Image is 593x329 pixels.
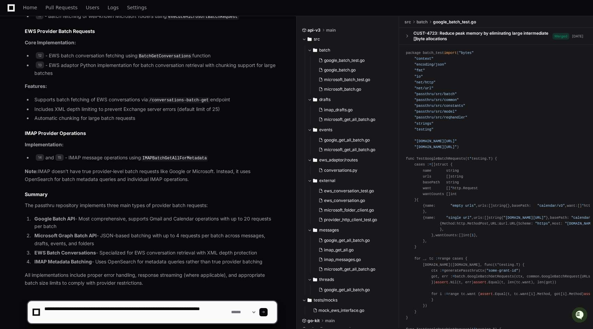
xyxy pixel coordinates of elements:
span: want: [567,204,578,208]
button: microsoft_batch_test.go [316,75,390,84]
span: google_get_all_batch.go [324,137,370,143]
svg: Directory [308,35,312,43]
p: The passthru repository implements three main types of provider batch requests: [25,202,277,209]
h2: EWS Provider Batch Requests [25,28,277,35]
span: threads [319,277,334,282]
span: "[DOMAIN_NAME][URL]" [414,145,457,149]
button: events [308,124,394,135]
span: = [453,274,455,279]
button: threads [308,274,394,285]
button: google_batch.go [316,65,390,75]
button: microsoft_get_all_batch.go [316,264,390,274]
span: events [319,127,332,133]
svg: Directory [313,226,317,234]
code: /conversations-batch-get [148,97,210,103]
div: [DATE] [572,34,583,39]
span: main [326,27,336,33]
span: imap_messages.go [324,257,361,262]
span: "passthru/src/common" [414,98,459,102]
h2: Summary [25,191,277,198]
span: Users [86,5,99,10]
button: src [302,34,394,45]
strong: Features: [25,83,47,89]
span: name: [425,216,435,220]
span: ews_adaptor/routes [319,157,358,163]
code: BatchGetConversations [138,53,192,59]
div: Welcome [7,27,125,38]
li: - Uses OpenSearch for metadata queries rather than true provider batching [32,258,277,266]
button: microsoft_batch.go [316,84,390,94]
button: microsoft_folder_client.go [316,205,390,215]
span: microsoft_folder_client.go [324,207,374,213]
div: CUST-4723: Reduce peak memory by eliminating large intermediate []byte allocations [413,31,552,42]
span: "fmt" [414,68,425,72]
button: ews_adaptor/routes [308,155,394,166]
button: google_batch_test.go [316,56,390,65]
span: = [429,162,431,167]
button: google_get_all_batch.go [316,135,390,145]
span: batch [417,19,428,25]
span: assert [435,280,448,284]
span: "bytes" [459,51,474,55]
span: 15 [55,154,64,161]
span: "testing" [414,127,433,132]
li: and - IMAP message operations using [32,154,277,162]
span: = [438,257,440,261]
span: basePath: [550,216,569,220]
button: imap_drafts.go [316,105,390,115]
strong: Core Implementation: [25,39,76,45]
li: - Batch fetching of well-known Microsoft folders using [32,12,277,21]
button: conversations.py [316,166,390,175]
button: google_get_all_batch.go [316,285,390,295]
span: ews_conversation.go [324,198,365,203]
span: src [405,19,411,25]
span: 12 [36,52,44,59]
span: import [444,51,457,55]
span: Pylon [68,72,83,77]
span: Logs [108,5,119,10]
span: Merged [552,33,569,39]
span: google_batch_test.go [433,19,476,25]
span: imap_get_all.go [324,247,354,253]
p: IMAP doesn't have true provider-level batch requests like Google or Microsoft. Instead, it uses O... [25,168,277,183]
span: "passthru/src/reqhandler" [414,115,467,120]
span: 14 [36,154,44,161]
span: "some-grant-id" [486,269,518,273]
span: conversations.py [324,168,357,173]
span: google_batch.go [324,67,356,73]
button: batch [308,45,394,56]
svg: Directory [313,46,317,54]
strong: Microsoft Graph Batch API [34,232,97,238]
span: "encoding/json" [414,63,446,67]
span: "passthru/src/constants" [414,104,465,108]
span: urls: [474,216,484,220]
span: google_get_all_batch.go [324,287,370,293]
span: "passthru/src/model" [414,110,457,114]
img: 1756235613930-3d25f9e4-fa56-45dd-b3ad-e072dfbd1548 [7,51,19,64]
svg: Directory [313,126,317,134]
span: URL: [490,222,499,226]
span: google_get_all_batch.go [324,238,370,243]
li: - Most comprehensive, supports Gmail and Calendar operations with up to 20 requests per batch [32,215,277,231]
span: "https" [535,222,550,226]
span: "io" [414,75,423,79]
span: Method: [442,222,457,226]
span: messages [319,227,339,233]
span: microsoft_get_all_batch.go [324,117,375,122]
span: "context" [414,57,433,61]
button: imap_messages.go [316,255,390,264]
span: microsoft_get_all_batch.go [324,266,375,272]
span: wantCounts: [435,233,459,237]
strong: IMAP Metadata Batching [34,259,92,264]
button: imap_get_all.go [316,245,390,255]
span: "[DOMAIN_NAME][URL]" [414,139,457,143]
span: assert [474,280,486,284]
div: We're offline, but we'll be back soon! [23,58,100,64]
li: Supports batch fetching of EWS conversations via endpoint [32,96,277,104]
span: "[DOMAIN_NAME][URL]" [503,216,546,220]
span: basePath: [512,204,531,208]
code: executeMicrosoftBatchRequest [167,14,239,20]
button: external [308,175,394,186]
button: microsoft_get_all_batch.go [316,115,390,124]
